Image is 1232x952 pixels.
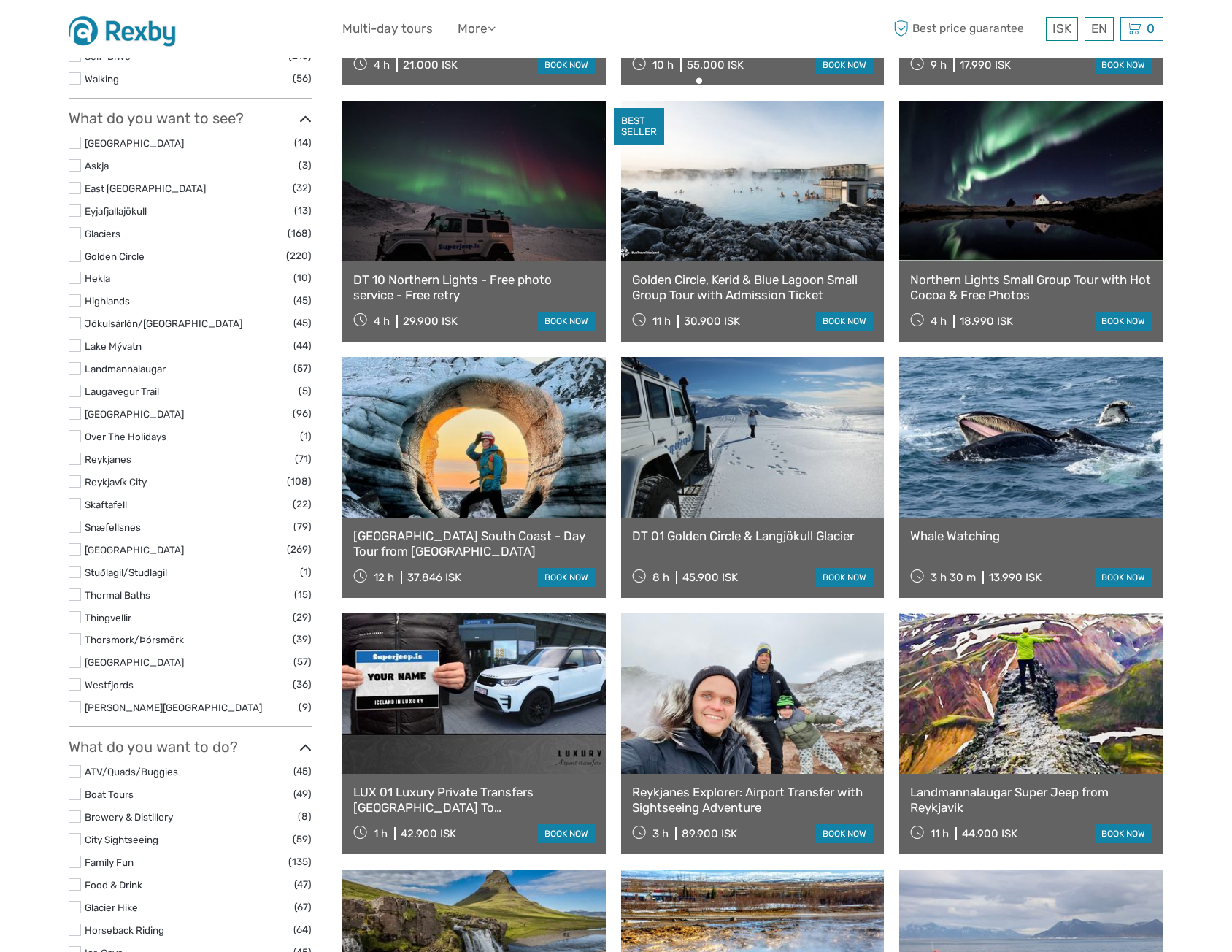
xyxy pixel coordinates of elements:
span: (108) [287,473,312,490]
button: Open LiveChat chat widget [168,23,185,40]
span: (15) [294,586,312,603]
a: Self-Drive [85,50,131,62]
div: 13.990 ISK [989,571,1042,584]
div: 17.990 ISK [960,58,1011,72]
a: Thorsmork/Þórsmörk [85,634,184,645]
div: 29.900 ISK [403,315,458,328]
span: (57) [293,360,312,377]
span: (71) [295,450,312,467]
span: (32) [293,180,312,196]
a: Thingvellir [85,612,131,623]
a: Askja [85,160,109,172]
span: (29) [293,609,312,626]
span: (9) [299,699,312,715]
a: [GEOGRAPHIC_DATA] [85,137,184,149]
a: Over The Holidays [85,431,166,442]
a: Brewery & Distillery [85,811,173,823]
a: Snæfellsnes [85,521,141,533]
a: Eyjafjallajökull [85,205,147,217]
span: (10) [293,269,312,286]
span: 9 h [931,58,947,72]
a: book now [816,568,873,587]
a: book now [816,55,873,74]
span: 4 h [374,315,390,328]
a: Landmannalaugar [85,363,166,375]
a: Glaciers [85,228,120,239]
span: (1) [300,428,312,445]
h3: What do you want to see? [69,110,312,127]
a: Golden Circle [85,250,145,262]
h3: What do you want to do? [69,738,312,756]
img: 1430-dd05a757-d8ed-48de-a814-6052a4ad6914_logo_small.jpg [69,11,186,47]
a: Northern Lights Small Group Tour with Hot Cocoa & Free Photos [910,272,1152,302]
div: EN [1085,17,1114,41]
span: (67) [294,899,312,915]
a: [GEOGRAPHIC_DATA] [85,656,184,668]
span: (8) [298,808,312,825]
span: 3 h 30 m [931,571,976,584]
span: (56) [293,70,312,87]
a: Golden Circle, Kerid & Blue Lagoon Small Group Tour with Admission Ticket [632,272,874,302]
span: (44) [293,337,312,354]
div: 37.846 ISK [407,571,461,584]
span: (45) [293,763,312,780]
span: ISK [1052,21,1071,36]
a: book now [816,312,873,331]
a: book now [538,312,595,331]
span: (36) [293,676,312,693]
span: 10 h [652,58,674,72]
span: (14) [294,134,312,151]
span: (135) [288,853,312,870]
span: (13) [294,202,312,219]
a: Family Fun [85,856,134,868]
span: (59) [293,831,312,848]
span: (57) [293,653,312,670]
a: [GEOGRAPHIC_DATA] [85,544,184,556]
span: (39) [293,631,312,648]
a: Skaftafell [85,499,127,510]
span: 4 h [374,58,390,72]
span: (220) [286,247,312,264]
a: [GEOGRAPHIC_DATA] [85,408,184,420]
a: book now [538,568,595,587]
a: LUX 01 Luxury Private Transfers [GEOGRAPHIC_DATA] To [GEOGRAPHIC_DATA] [353,785,595,815]
span: (79) [293,518,312,535]
a: DT 01 Golden Circle & Langjökull Glacier [632,529,874,543]
a: Boat Tours [85,788,134,800]
a: [PERSON_NAME][GEOGRAPHIC_DATA] [85,702,262,713]
div: 89.900 ISK [682,827,737,840]
a: East [GEOGRAPHIC_DATA] [85,183,206,194]
a: Multi-day tours [342,18,433,39]
span: (22) [293,496,312,513]
span: (47) [294,876,312,893]
span: (45) [293,315,312,331]
span: (96) [293,405,312,422]
a: Glacier Hike [85,902,138,913]
span: 12 h [374,571,394,584]
span: 11 h [931,827,949,840]
span: 0 [1144,21,1157,36]
a: Westfjords [85,679,134,691]
a: book now [538,824,595,843]
a: Reykjanes [85,453,131,465]
div: BEST SELLER [614,108,664,145]
a: book now [816,824,873,843]
a: Whale Watching [910,529,1152,543]
a: [GEOGRAPHIC_DATA] South Coast - Day Tour from [GEOGRAPHIC_DATA] [353,529,595,558]
span: (3) [299,157,312,174]
span: 8 h [652,571,669,584]
div: 18.990 ISK [960,315,1013,328]
span: (64) [293,921,312,938]
a: City Sightseeing [85,834,158,845]
a: Thermal Baths [85,589,150,601]
a: book now [538,55,595,74]
a: DT 10 Northern Lights - Free photo service - Free retry [353,272,595,302]
a: Lake Mývatn [85,340,142,352]
a: Horseback Riding [85,924,164,936]
a: Reykjanes Explorer: Airport Transfer with Sightseeing Adventure [632,785,874,815]
span: 4 h [931,315,947,328]
span: (1) [300,564,312,580]
a: Stuðlagil/Studlagil [85,567,167,578]
div: 45.900 ISK [682,571,738,584]
a: book now [1095,824,1152,843]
